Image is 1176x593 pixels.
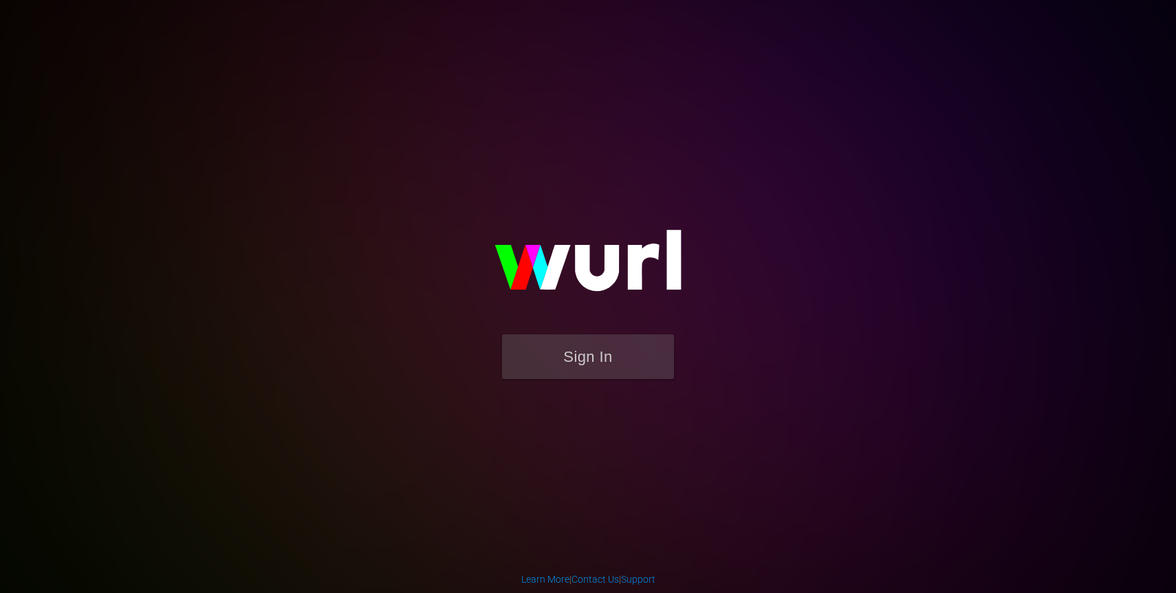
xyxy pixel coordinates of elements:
img: wurl-logo-on-black-223613ac3d8ba8fe6dc639794a292ebdb59501304c7dfd60c99c58986ef67473.svg [450,200,726,334]
div: | | [521,572,655,586]
a: Learn More [521,574,569,585]
a: Contact Us [571,574,619,585]
button: Sign In [502,334,674,379]
a: Support [621,574,655,585]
